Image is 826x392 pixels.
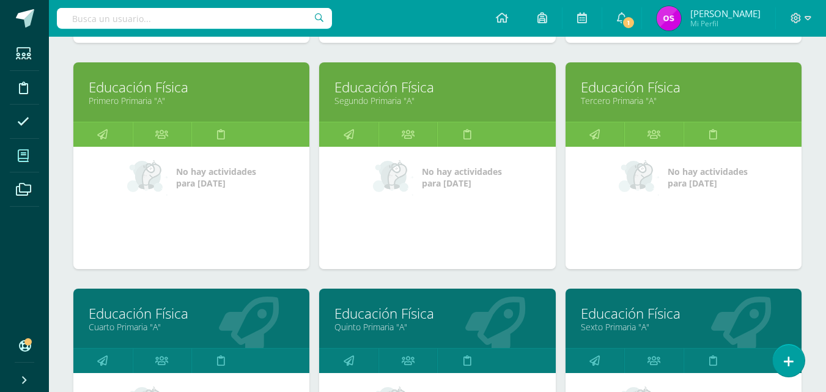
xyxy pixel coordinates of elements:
[373,159,413,196] img: no_activities_small.png
[89,95,294,106] a: Primero Primaria "A"
[176,166,256,189] span: No hay actividades para [DATE]
[690,7,761,20] span: [PERSON_NAME]
[127,159,168,196] img: no_activities_small.png
[622,16,635,29] span: 1
[89,304,294,323] a: Educación Física
[690,18,761,29] span: Mi Perfil
[422,166,502,189] span: No hay actividades para [DATE]
[89,321,294,333] a: Cuarto Primaria "A"
[334,321,540,333] a: Quinto Primaria "A"
[57,8,332,29] input: Busca un usuario...
[334,78,540,97] a: Educación Física
[334,304,540,323] a: Educación Física
[89,78,294,97] a: Educación Física
[581,304,786,323] a: Educación Física
[619,159,659,196] img: no_activities_small.png
[581,95,786,106] a: Tercero Primaria "A"
[657,6,681,31] img: 2d06574e4a54bdb27e2c8d2f92f344e7.png
[668,166,748,189] span: No hay actividades para [DATE]
[581,321,786,333] a: Sexto Primaria "A"
[334,95,540,106] a: Segundo Primaria "A"
[581,78,786,97] a: Educación Física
